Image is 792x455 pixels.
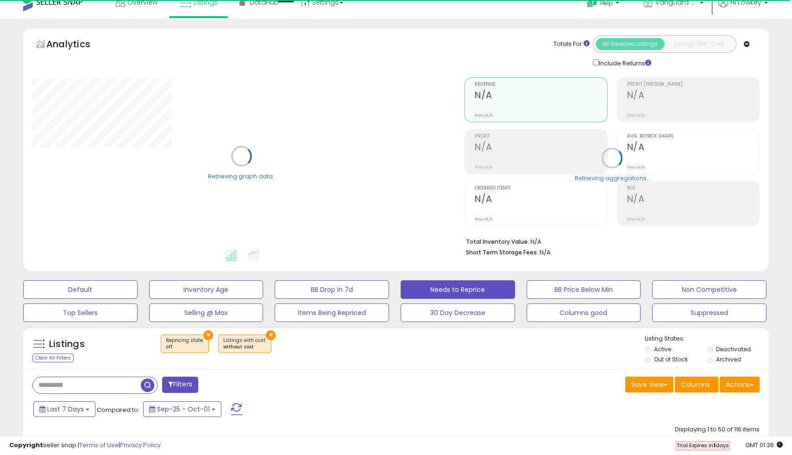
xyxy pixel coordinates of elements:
div: Retrieving graph data.. [208,172,276,180]
button: BB Drop in 7d [275,280,389,299]
div: Retrieving aggregations.. [575,174,649,182]
div: Totals For [553,40,590,49]
h5: Analytics [46,38,108,53]
button: Items Being Repriced [275,303,389,322]
div: Include Returns [586,57,662,68]
button: BB Price Below Min [527,280,641,299]
strong: Copyright [9,441,43,449]
button: Inventory Age [149,280,264,299]
button: Non Competitive [652,280,767,299]
button: Listings With Cost [664,38,733,50]
button: Top Sellers [23,303,138,322]
div: seller snap | | [9,441,161,450]
button: Suppressed [652,303,767,322]
button: Selling @ Max [149,303,264,322]
button: Default [23,280,138,299]
button: Needs to Reprice [401,280,515,299]
button: All Selected Listings [596,38,665,50]
button: 30 Day Decrease [401,303,515,322]
button: Columns good [527,303,641,322]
